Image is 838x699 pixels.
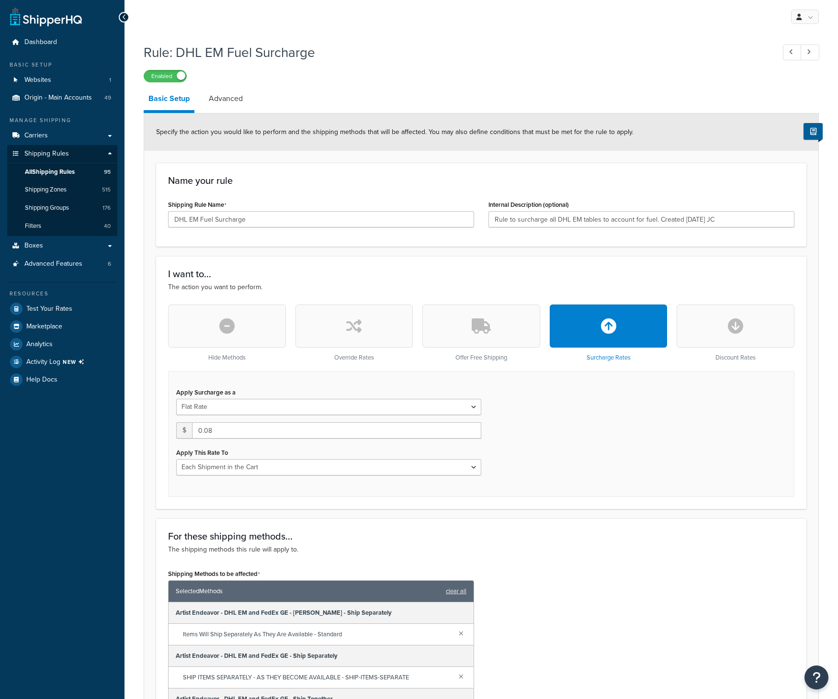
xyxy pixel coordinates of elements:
[104,94,111,102] span: 49
[677,304,794,361] div: Discount Rates
[168,304,286,361] div: Hide Methods
[7,217,117,235] a: Filters40
[183,671,451,684] span: SHIP ITEMS SEPARATELY - AS THEY BECOME AVAILABLE - SHIP-ITEMS-SEPARATE
[804,665,828,689] button: Open Resource Center
[7,89,117,107] li: Origin - Main Accounts
[7,181,117,199] a: Shipping Zones515
[25,204,69,212] span: Shipping Groups
[7,255,117,273] a: Advanced Features6
[7,145,117,236] li: Shipping Rules
[168,269,794,279] h3: I want to...
[26,340,53,349] span: Analytics
[7,237,117,255] a: Boxes
[204,87,248,110] a: Advanced
[488,201,569,208] label: Internal Description (optional)
[7,116,117,124] div: Manage Shipping
[109,76,111,84] span: 1
[24,242,43,250] span: Boxes
[26,376,57,384] span: Help Docs
[7,318,117,335] a: Marketplace
[104,168,111,176] span: 95
[25,186,67,194] span: Shipping Zones
[26,356,88,368] span: Activity Log
[63,358,88,366] span: NEW
[144,70,186,82] label: Enabled
[24,132,48,140] span: Carriers
[144,43,765,62] h1: Rule: DHL EM Fuel Surcharge
[7,127,117,145] a: Carriers
[801,45,819,60] a: Next Record
[108,260,111,268] span: 6
[24,260,82,268] span: Advanced Features
[168,175,794,186] h3: Name your rule
[176,389,236,396] label: Apply Surcharge as a
[7,217,117,235] li: Filters
[7,290,117,298] div: Resources
[183,628,451,641] span: Items Will Ship Separately As They Are Available - Standard
[7,255,117,273] li: Advanced Features
[7,336,117,353] a: Analytics
[7,300,117,317] a: Test Your Rates
[26,323,62,331] span: Marketplace
[176,449,228,456] label: Apply This Rate To
[783,45,802,60] a: Previous Record
[24,76,51,84] span: Websites
[7,353,117,371] li: [object Object]
[7,199,117,217] li: Shipping Groups
[168,201,226,209] label: Shipping Rule Name
[550,304,668,361] div: Surcharge Rates
[102,186,111,194] span: 515
[7,163,117,181] a: AllShipping Rules95
[24,94,92,102] span: Origin - Main Accounts
[156,127,634,137] span: Specify the action you would like to perform and the shipping methods that will be affected. You ...
[446,585,466,598] a: clear all
[295,304,413,361] div: Override Rates
[144,87,194,113] a: Basic Setup
[7,71,117,89] li: Websites
[104,222,111,230] span: 40
[7,34,117,51] a: Dashboard
[7,145,117,163] a: Shipping Rules
[168,544,794,555] p: The shipping methods this rule will apply to.
[168,570,260,578] label: Shipping Methods to be affected
[7,199,117,217] a: Shipping Groups176
[7,61,117,69] div: Basic Setup
[169,645,474,667] div: Artist Endeavor - DHL EM and FedEx GE - Ship Separately
[422,304,540,361] div: Offer Free Shipping
[102,204,111,212] span: 176
[7,71,117,89] a: Websites1
[25,222,41,230] span: Filters
[24,150,69,158] span: Shipping Rules
[169,602,474,624] div: Artist Endeavor - DHL EM and FedEx GE - [PERSON_NAME] - Ship Separately
[7,89,117,107] a: Origin - Main Accounts49
[168,531,794,541] h3: For these shipping methods...
[7,353,117,371] a: Activity LogNEW
[26,305,72,313] span: Test Your Rates
[24,38,57,46] span: Dashboard
[176,585,441,598] span: Selected Methods
[168,282,794,293] p: The action you want to perform.
[176,422,192,439] span: $
[804,123,823,140] button: Show Help Docs
[7,181,117,199] li: Shipping Zones
[25,168,75,176] span: All Shipping Rules
[7,371,117,388] a: Help Docs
